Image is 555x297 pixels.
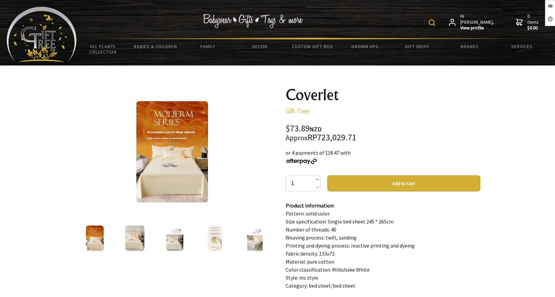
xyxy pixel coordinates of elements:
button: Add to Cart [327,175,480,191]
img: Afterpay [286,158,318,164]
img: Coverlet [125,226,144,251]
a: Custom Gift Box [286,39,339,53]
img: Coverlet [246,226,264,251]
strong: $0.00 [527,25,540,31]
span: NZD [310,125,322,133]
img: Coverlet [208,226,222,251]
a: 0 items$0.00 [516,13,540,31]
img: product search [429,19,435,26]
img: Coverlet [166,226,183,251]
span: 0 items [527,13,540,31]
strong: Product information: [286,202,334,209]
a: Brands [444,39,496,53]
a: Grown Ups [339,39,391,53]
img: Babyware - Gifts - Toys and more... [7,7,77,62]
a: Babies & Children [129,39,181,53]
small: Approx [286,133,308,142]
div: $73.89 RP723,029.71 [286,124,480,142]
a: All Plants Collection [77,39,129,59]
img: Coverlet [136,101,208,202]
a: Decor [234,39,286,53]
a: Gift Ideas [391,39,443,53]
h1: Coverlet [286,87,480,103]
img: Coverlet [86,226,104,251]
span: Hi [PERSON_NAME], [460,13,495,31]
strong: View profile [460,25,495,31]
p: Pattern: solid color Size specification: Single bed sheet 245 * 265cm Number of threads: 40 Weavi... [286,201,480,290]
div: or 4 payments of $18.47 with [286,149,480,165]
a: Services [496,39,548,53]
a: Hi [PERSON_NAME],View profile [449,13,495,31]
a: Family [181,39,234,53]
a: Gift Tree [286,107,309,115]
img: Babywear - Gifts - Toys & more [203,14,303,28]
